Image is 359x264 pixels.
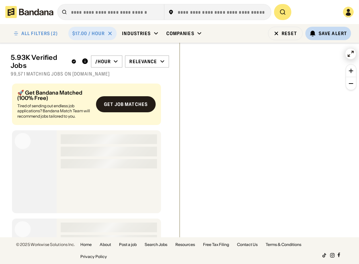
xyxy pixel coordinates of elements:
[11,53,76,70] div: 5.93K Verified Jobs
[17,90,91,101] div: 🚀 Get Bandana Matched (100% Free)
[11,81,169,237] div: grid
[282,31,297,36] div: Reset
[80,255,107,259] a: Privacy Policy
[95,58,111,64] div: /hour
[175,243,195,247] a: Resources
[5,6,53,18] img: Bandana logotype
[100,243,111,247] a: About
[129,58,157,64] div: Relevance
[122,30,151,36] div: Industries
[16,243,75,247] div: © 2025 Workwise Solutions Inc.
[203,243,229,247] a: Free Tax Filing
[266,243,301,247] a: Terms & Conditions
[237,243,258,247] a: Contact Us
[17,103,91,119] div: Tired of sending out endless job applications? Bandana Match Team will recommend jobs tailored to...
[80,243,92,247] a: Home
[11,71,169,77] div: 99,571 matching jobs on [DOMAIN_NAME]
[21,31,58,36] div: ALL FILTERS (2)
[104,102,148,107] div: Get job matches
[145,243,167,247] a: Search Jobs
[319,30,347,36] div: Save Alert
[166,30,194,36] div: Companies
[72,30,105,36] div: $17.00 / hour
[119,243,137,247] a: Post a job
